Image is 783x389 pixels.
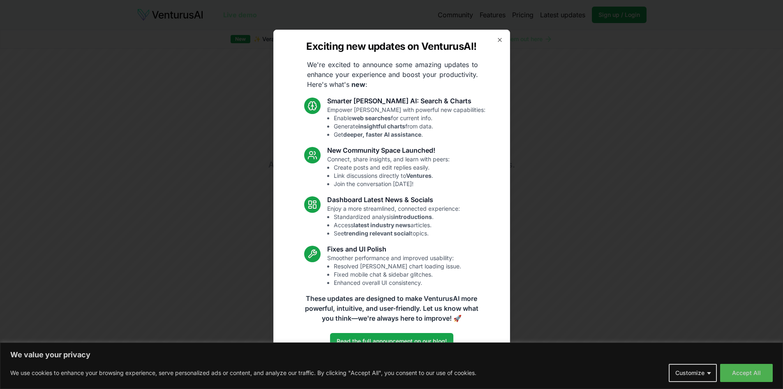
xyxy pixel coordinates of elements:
[393,213,432,220] strong: introductions
[327,254,461,287] p: Smoother performance and improved usability:
[352,114,391,121] strong: web searches
[334,163,450,172] li: Create posts and edit replies easily.
[300,60,485,89] p: We're excited to announce some amazing updates to enhance your experience and boost your producti...
[406,172,432,179] strong: Ventures
[327,195,460,205] h3: Dashboard Latest News & Socials
[334,213,460,221] li: Standardized analysis .
[327,205,460,238] p: Enjoy a more streamlined, connected experience:
[351,80,365,89] strong: new
[327,155,450,188] p: Connect, share insights, and learn with peers:
[306,40,476,53] h2: Exciting new updates on VenturusAI!
[343,131,421,138] strong: deeper, faster AI assistance
[327,244,461,254] h3: Fixes and UI Polish
[334,262,461,270] li: Resolved [PERSON_NAME] chart loading issue.
[327,96,485,106] h3: Smarter [PERSON_NAME] AI: Search & Charts
[334,130,485,139] li: Get .
[358,123,405,130] strong: insightful charts
[353,221,411,228] strong: latest industry news
[330,333,453,349] a: Read the full announcement on our blog!
[334,221,460,229] li: Access articles.
[300,293,484,323] p: These updates are designed to make VenturusAI more powerful, intuitive, and user-friendly. Let us...
[334,270,461,279] li: Fixed mobile chat & sidebar glitches.
[334,172,450,180] li: Link discussions directly to .
[334,122,485,130] li: Generate from data.
[334,229,460,238] li: See topics.
[327,145,450,155] h3: New Community Space Launched!
[344,230,411,237] strong: trending relevant social
[334,114,485,122] li: Enable for current info.
[334,180,450,188] li: Join the conversation [DATE]!
[334,279,461,287] li: Enhanced overall UI consistency.
[327,106,485,139] p: Empower [PERSON_NAME] with powerful new capabilities:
